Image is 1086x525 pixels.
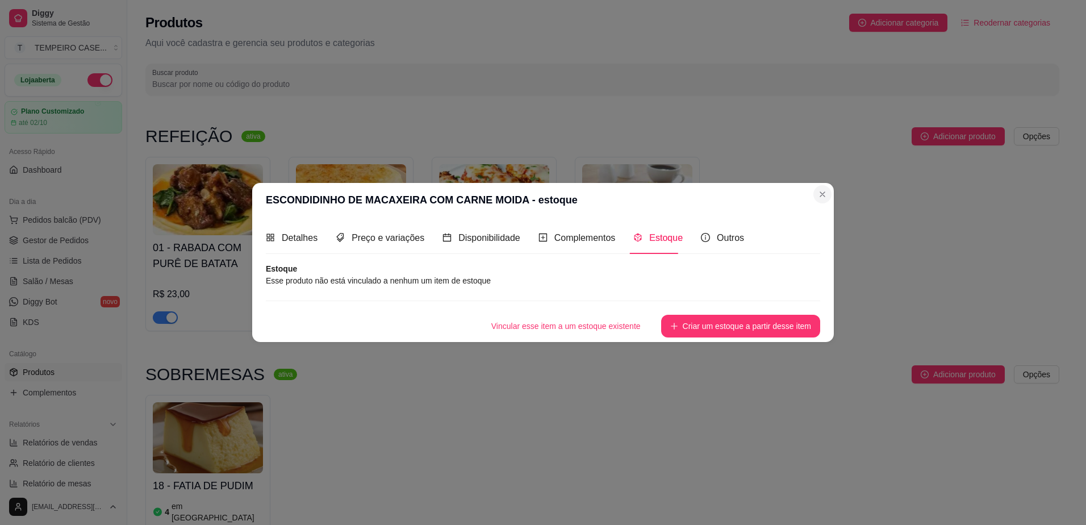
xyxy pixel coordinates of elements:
header: ESCONDIDINHO DE MACAXEIRA COM CARNE MOIDA - estoque [252,183,834,217]
article: Esse produto não está vinculado a nenhum um item de estoque [266,274,820,287]
article: Estoque [266,263,820,274]
span: Complementos [554,233,616,243]
span: Detalhes [282,233,318,243]
span: Estoque [649,233,683,243]
span: Preço e variações [352,233,424,243]
span: calendar [442,233,452,242]
button: Close [813,185,832,203]
span: tags [336,233,345,242]
span: appstore [266,233,275,242]
button: plusCriar um estoque a partir desse item [661,315,820,338]
span: Disponibilidade [458,233,520,243]
span: plus [670,322,678,330]
span: plus-square [538,233,548,242]
span: Outros [717,233,744,243]
button: Vincular esse item a um estoque existente [482,315,650,338]
span: info-circle [701,233,710,242]
span: code-sandbox [633,233,642,242]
